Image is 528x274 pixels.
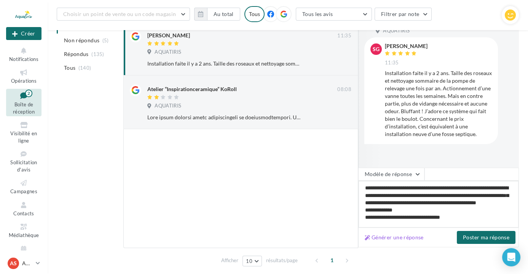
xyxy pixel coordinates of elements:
[246,258,252,264] span: 10
[375,8,432,21] button: Filtrer par note
[302,11,333,17] span: Tous les avis
[244,6,265,22] div: Tous
[6,148,41,174] a: Sollicitation d'avis
[383,27,410,34] span: AQUATIRIS
[6,45,41,64] button: Notifications
[10,159,37,173] span: Sollicitation d'avis
[6,119,41,145] a: Visibilité en ligne
[102,37,109,43] span: (5)
[10,188,37,194] span: Campagnes
[385,43,428,49] div: [PERSON_NAME]
[6,199,41,218] a: Contacts
[6,243,41,262] a: Calendrier
[63,11,176,17] span: Choisir un point de vente ou un code magasin
[337,86,351,93] span: 08:08
[10,260,17,267] span: AS
[221,257,238,264] span: Afficher
[13,210,34,216] span: Contacts
[6,67,41,85] a: Opérations
[385,69,492,138] div: Installation faite il y a 2 ans. Taille des roseaux et nettoyage sommaire de la pompe de relevage...
[457,231,515,244] button: Poster ma réponse
[155,103,181,109] span: AQUATIRIS
[502,248,520,266] div: Open Intercom Messenger
[57,8,190,21] button: Choisir un point de vente ou un code magasin
[64,64,75,72] span: Tous
[147,60,302,67] div: Installation faite il y a 2 ans. Taille des roseaux et nettoyage sommaire de la pompe de relevage...
[207,8,240,21] button: Au total
[242,256,262,266] button: 10
[6,256,41,271] a: AS AQUATIRIS Siège
[10,130,37,144] span: Visibilité en ligne
[6,177,41,196] a: Campagnes
[25,90,32,97] div: 2
[91,51,104,57] span: (135)
[337,32,351,39] span: 11:35
[385,59,399,66] span: 11:35
[296,8,372,21] button: Tous les avis
[9,56,38,62] span: Notifications
[194,8,240,21] button: Au total
[6,27,41,40] div: Nouvelle campagne
[358,168,424,181] button: Modèle de réponse
[11,78,37,84] span: Opérations
[266,257,298,264] span: résultats/page
[6,221,41,240] a: Médiathèque
[22,260,33,267] p: AQUATIRIS Siège
[362,233,427,242] button: Générer une réponse
[13,101,35,115] span: Boîte de réception
[147,32,190,39] div: [PERSON_NAME]
[326,254,338,266] span: 1
[9,232,39,238] span: Médiathèque
[78,65,91,71] span: (140)
[6,27,41,40] button: Créer
[147,114,302,121] div: Lore ipsum dolorsi ametc adipiscingeli se doeiusmodtempori. Ut laboreetdo, M. Aliquaeni, a min ve...
[64,37,99,44] span: Non répondus
[373,45,380,53] span: Sg
[147,85,237,93] div: Atelier “Inspirationceramique” KoRoll
[155,49,181,56] span: AQUATIRIS
[6,89,41,117] a: Boîte de réception2
[64,50,89,58] span: Répondus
